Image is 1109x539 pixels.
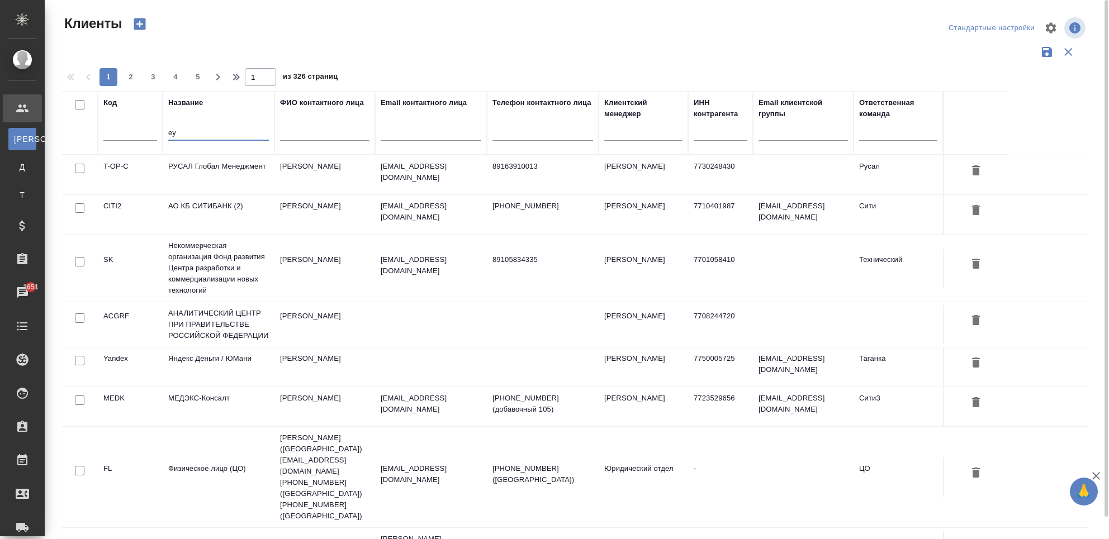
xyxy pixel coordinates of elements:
div: Название [168,97,203,108]
div: Код [103,97,117,108]
span: 3 [144,71,162,83]
td: [PERSON_NAME] [599,305,688,344]
td: 7710401987 [688,195,753,234]
td: [PERSON_NAME] [274,305,375,344]
span: Посмотреть информацию [1064,17,1088,39]
div: Телефон контактного лица [492,97,591,108]
span: 2 [122,71,140,83]
div: Email контактного лица [381,97,467,108]
button: Создать [126,15,153,34]
td: АНАЛИТИЧЕСКИЙ ЦЕНТР ПРИ ПРАВИТЕЛЬСТВЕ РОССИЙСКОЙ ФЕДЕРАЦИИ [163,302,274,347]
td: ACGRF [98,305,163,344]
a: [PERSON_NAME] [8,128,36,150]
button: 4 [167,68,184,86]
a: Т [8,184,36,206]
button: 3 [144,68,162,86]
td: [PERSON_NAME] [274,347,375,387]
td: 7750005725 [688,347,753,387]
td: [PERSON_NAME] [599,387,688,426]
p: 89105834335 [492,254,593,265]
div: Клиентский менеджер [604,97,683,120]
td: [PERSON_NAME] [274,387,375,426]
td: Некоммерческая организация Фонд развития Центра разработки и коммерциализации новых технологий [163,235,274,302]
td: [PERSON_NAME] [274,155,375,194]
button: Удалить [966,254,985,275]
td: SK [98,249,163,288]
td: Таганка [854,347,943,387]
button: Удалить [966,201,985,221]
td: МЕДЭКС-Консалт [163,387,274,426]
td: Сити [854,195,943,234]
p: [EMAIL_ADDRESS][DOMAIN_NAME] [381,393,481,415]
div: split button [946,20,1037,37]
span: Клиенты [61,15,122,32]
td: T-OP-C [98,155,163,194]
td: [EMAIL_ADDRESS][DOMAIN_NAME] [753,195,854,234]
p: [EMAIL_ADDRESS][DOMAIN_NAME] [381,201,481,223]
span: Т [14,189,31,201]
p: 89163910013 [492,161,593,172]
td: FL [98,457,163,497]
button: Удалить [966,393,985,413]
button: Удалить [966,161,985,182]
td: 7701058410 [688,249,753,288]
div: ИНН контрагента [694,97,747,120]
span: 1651 [16,282,45,293]
span: 4 [167,71,184,83]
td: [PERSON_NAME] [274,249,375,288]
td: 7708244720 [688,305,753,344]
td: CITI2 [98,195,163,234]
span: Настроить таблицу [1037,15,1064,41]
p: [EMAIL_ADDRESS][DOMAIN_NAME] [381,463,481,485]
td: Yandex [98,347,163,387]
td: АО КБ СИТИБАНК (2) [163,195,274,234]
td: [PERSON_NAME] [599,195,688,234]
div: Ответственная команда [859,97,937,120]
button: 2 [122,68,140,86]
td: [EMAIL_ADDRESS][DOMAIN_NAME] [753,347,854,387]
button: 🙏 [1070,478,1098,505]
p: [PHONE_NUMBER] ([GEOGRAPHIC_DATA]) [492,463,593,485]
span: Д [14,161,31,173]
span: 🙏 [1074,480,1093,503]
td: Юридический отдел [599,457,688,497]
p: [PHONE_NUMBER] (добавочный 105) [492,393,593,415]
div: Email клиентской группы [759,97,848,120]
td: [PERSON_NAME] ([GEOGRAPHIC_DATA]) [EMAIL_ADDRESS][DOMAIN_NAME] [PHONE_NUMBER] ([GEOGRAPHIC_DATA])... [274,427,375,527]
td: [PERSON_NAME] [274,195,375,234]
td: - [688,457,753,497]
button: Сохранить фильтры [1036,41,1058,63]
a: 1651 [3,279,42,307]
p: [PHONE_NUMBER] [492,201,593,212]
td: 7723529656 [688,387,753,426]
td: РУСАЛ Глобал Менеджмент [163,155,274,194]
p: [EMAIL_ADDRESS][DOMAIN_NAME] [381,161,481,183]
td: Технический [854,249,943,288]
td: [EMAIL_ADDRESS][DOMAIN_NAME] [753,387,854,426]
a: Д [8,156,36,178]
button: Удалить [966,311,985,331]
button: Удалить [966,463,985,484]
td: 7730248430 [688,155,753,194]
span: [PERSON_NAME] [14,133,31,145]
td: [PERSON_NAME] [599,249,688,288]
button: 5 [189,68,207,86]
td: Сити3 [854,387,943,426]
span: из 326 страниц [283,70,338,86]
div: ФИО контактного лица [280,97,364,108]
td: [PERSON_NAME] [599,155,688,194]
td: MEDK [98,387,163,426]
p: [EMAIL_ADDRESS][DOMAIN_NAME] [381,254,481,276]
td: Русал [854,155,943,194]
td: [PERSON_NAME] [599,347,688,387]
span: 5 [189,71,207,83]
button: Удалить [966,353,985,374]
td: Физическое лицо (ЦО) [163,457,274,497]
button: Сбросить фильтры [1058,41,1079,63]
td: Яндекс Деньги / ЮМани [163,347,274,387]
td: ЦО [854,457,943,497]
